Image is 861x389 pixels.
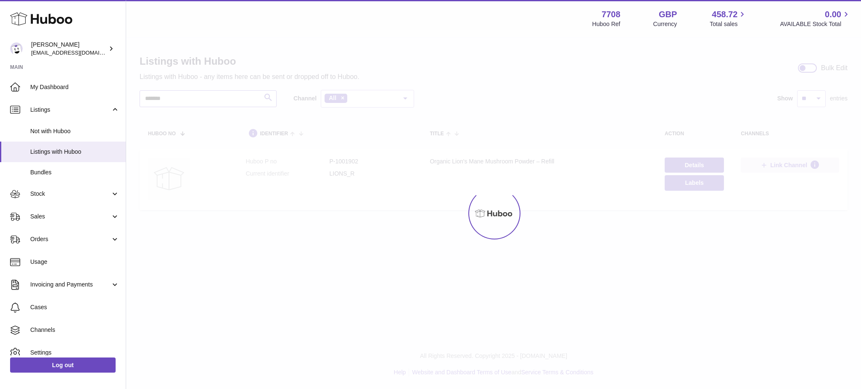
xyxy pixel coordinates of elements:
span: Listings with Huboo [30,148,119,156]
span: Sales [30,213,111,221]
a: 0.00 AVAILABLE Stock Total [780,9,851,28]
span: Usage [30,258,119,266]
span: Cases [30,303,119,311]
span: Orders [30,235,111,243]
span: 0.00 [825,9,841,20]
span: Listings [30,106,111,114]
a: Log out [10,357,116,373]
span: Stock [30,190,111,198]
span: Channels [30,326,119,334]
span: Invoicing and Payments [30,281,111,289]
span: Total sales [710,20,747,28]
span: [EMAIL_ADDRESS][DOMAIN_NAME] [31,49,124,56]
a: 458.72 Total sales [710,9,747,28]
span: My Dashboard [30,83,119,91]
span: AVAILABLE Stock Total [780,20,851,28]
span: Settings [30,349,119,357]
div: Huboo Ref [592,20,621,28]
span: 458.72 [712,9,737,20]
strong: GBP [659,9,677,20]
div: [PERSON_NAME] [31,41,107,57]
img: internalAdmin-7708@internal.huboo.com [10,42,23,55]
div: Currency [653,20,677,28]
strong: 7708 [602,9,621,20]
span: Bundles [30,168,119,176]
span: Not with Huboo [30,127,119,135]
